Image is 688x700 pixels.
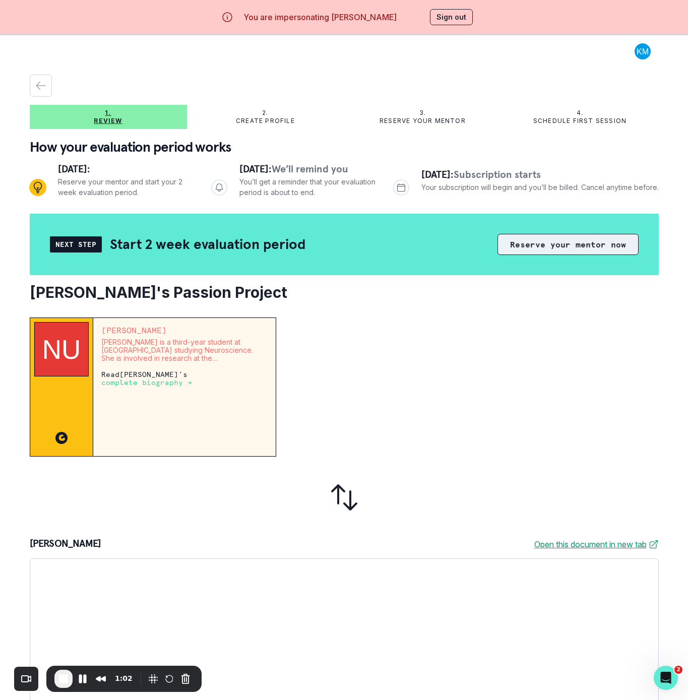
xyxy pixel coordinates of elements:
[236,117,295,125] p: Create profile
[262,109,268,117] p: 2.
[94,117,122,125] p: Review
[674,666,682,674] span: 2
[430,9,473,25] button: Sign out
[272,162,348,175] span: We’ll remind you
[654,666,678,690] iframe: Intercom live chat
[101,338,268,362] p: [PERSON_NAME] is a third-year student at [GEOGRAPHIC_DATA] studying Neuroscience. She is involved...
[243,11,397,23] p: You are impersonating [PERSON_NAME]
[421,168,454,181] span: [DATE]:
[58,176,196,198] p: Reserve your mentor and start your 2 week evaluation period.
[101,370,268,387] p: Read [PERSON_NAME] 's
[239,176,377,198] p: You’ll get a reminder that your evaluation period is about to end.
[101,326,268,334] p: [PERSON_NAME]
[454,168,541,181] span: Subscription starts
[627,43,659,59] button: profile picture
[533,117,627,125] p: Schedule first session
[30,283,659,301] h2: [PERSON_NAME]'s Passion Project
[497,234,639,255] button: Reserve your mentor now
[34,322,89,376] img: Mentor Image
[110,235,305,253] h2: Start 2 week evaluation period
[101,378,192,387] a: complete biography →
[419,109,426,117] p: 3.
[55,432,68,444] img: CC image
[421,182,659,193] p: Your subscription will begin and you’ll be billed. Cancel anytime before.
[50,236,102,252] div: Next Step
[239,162,272,175] span: [DATE]:
[30,161,659,214] div: Progress
[105,109,111,117] p: 1.
[577,109,583,117] p: 4.
[30,137,659,157] p: How your evaluation period works
[534,538,659,550] a: Open this document in new tab
[58,162,90,175] span: [DATE]:
[380,117,466,125] p: Reserve your mentor
[30,538,101,550] p: [PERSON_NAME]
